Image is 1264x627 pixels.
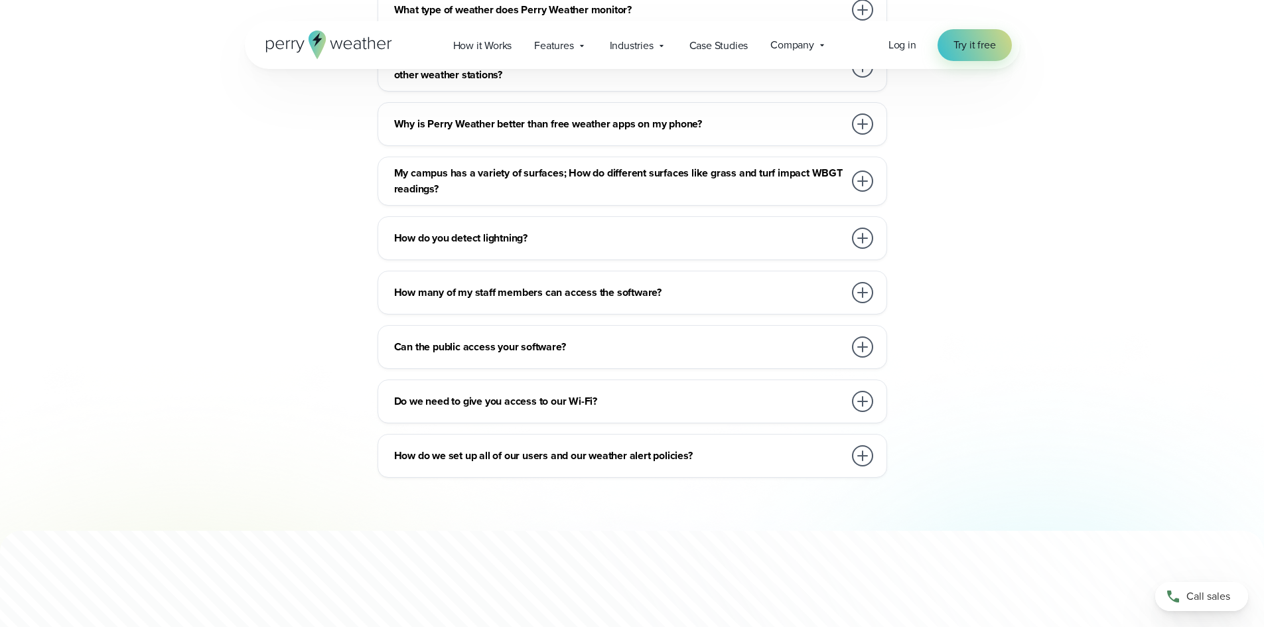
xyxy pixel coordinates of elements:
span: How it Works [453,38,512,54]
span: Industries [610,38,654,54]
h3: How do we set up all of our users and our weather alert policies? [394,448,844,464]
a: Try it free [938,29,1012,61]
span: Call sales [1186,589,1230,604]
h3: Why is Perry Weather better than free weather apps on my phone? [394,116,844,132]
span: Company [770,37,814,53]
h3: How many of my staff members can access the software? [394,285,844,301]
a: Case Studies [678,32,760,59]
h3: How do you detect lightning? [394,230,844,246]
h3: My campus has a variety of surfaces; How do different surfaces like grass and turf impact WBGT re... [394,165,844,197]
span: Case Studies [689,38,748,54]
a: Call sales [1155,582,1248,611]
h3: What type of weather does Perry Weather monitor? [394,2,844,18]
a: How it Works [442,32,524,59]
h3: Can the public access your software? [394,339,844,355]
a: Log in [888,37,916,53]
span: Log in [888,37,916,52]
h3: Do we need to give you access to our Wi-Fi? [394,393,844,409]
span: Features [534,38,573,54]
span: Try it free [953,37,996,53]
